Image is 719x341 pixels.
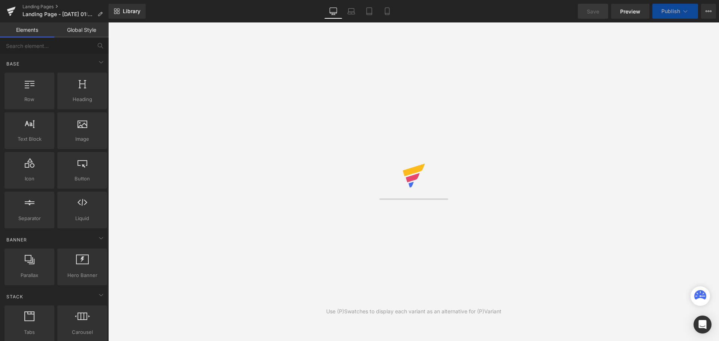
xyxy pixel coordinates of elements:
span: Banner [6,236,28,243]
a: Tablet [360,4,378,19]
span: Text Block [7,135,52,143]
span: Base [6,60,20,67]
button: Publish [652,4,698,19]
div: Open Intercom Messenger [694,316,712,334]
span: Separator [7,214,52,222]
span: Heading [60,95,105,103]
span: Preview [620,7,640,15]
span: Stack [6,293,24,300]
span: Row [7,95,52,103]
span: Carousel [60,328,105,336]
span: Publish [661,8,680,14]
span: Library [123,8,140,15]
span: Parallax [7,271,52,279]
button: More [701,4,716,19]
span: Liquid [60,214,105,222]
a: Global Style [54,22,109,37]
span: Tabs [7,328,52,336]
a: Preview [611,4,649,19]
a: New Library [109,4,146,19]
a: Mobile [378,4,396,19]
span: Image [60,135,105,143]
span: Button [60,175,105,183]
a: Laptop [342,4,360,19]
a: Landing Pages [22,4,109,10]
span: Save [587,7,599,15]
span: Landing Page - [DATE] 01:16:11 [22,11,94,17]
div: Use (P)Swatches to display each variant as an alternative for (P)Variant [326,307,501,316]
span: Icon [7,175,52,183]
span: Hero Banner [60,271,105,279]
a: Desktop [324,4,342,19]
